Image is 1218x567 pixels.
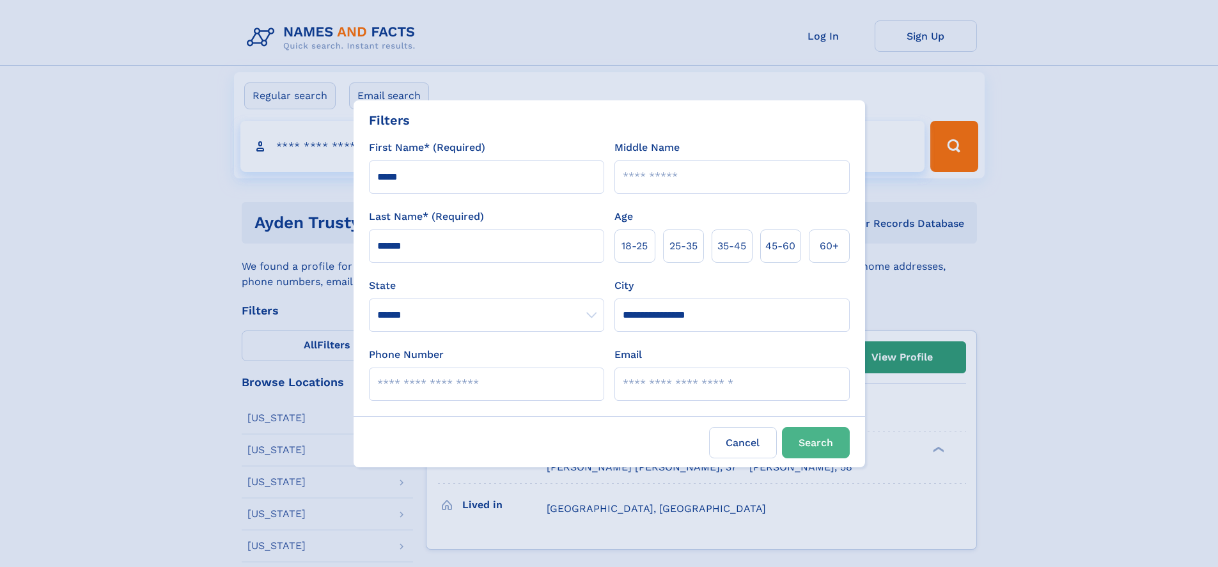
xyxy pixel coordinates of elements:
[369,111,410,130] div: Filters
[669,238,698,254] span: 25‑35
[369,347,444,362] label: Phone Number
[614,347,642,362] label: Email
[765,238,795,254] span: 45‑60
[369,140,485,155] label: First Name* (Required)
[709,427,777,458] label: Cancel
[782,427,850,458] button: Search
[614,278,634,293] label: City
[820,238,839,254] span: 60+
[717,238,746,254] span: 35‑45
[614,209,633,224] label: Age
[369,278,604,293] label: State
[369,209,484,224] label: Last Name* (Required)
[614,140,680,155] label: Middle Name
[621,238,648,254] span: 18‑25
